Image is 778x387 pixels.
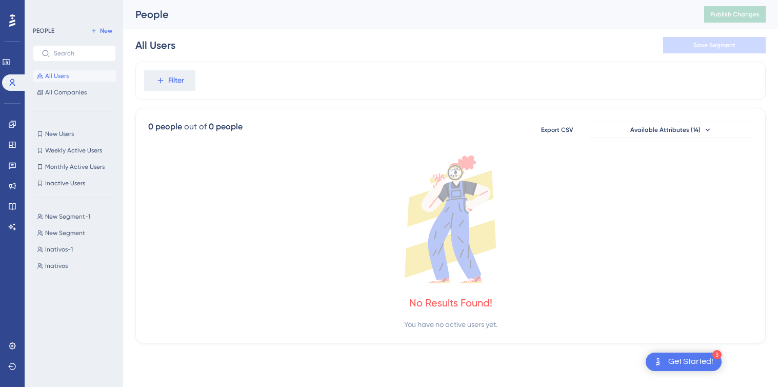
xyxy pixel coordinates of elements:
button: Monthly Active Users [33,161,116,173]
div: PEOPLE [33,27,54,35]
div: You have no active users yet. [404,318,497,331]
button: Weekly Active Users [33,144,116,157]
span: Export CSV [541,126,573,134]
span: Filter [168,74,184,87]
div: People [135,7,679,22]
button: Inativos [33,260,122,272]
span: New [100,27,112,35]
span: Publish Changes [710,10,760,18]
button: Filter [144,70,195,91]
span: Inativos [45,262,68,270]
img: launcher-image-alternative-text [652,356,664,368]
button: All Users [33,70,116,82]
button: Inativos-1 [33,243,122,256]
div: No Results Found! [409,296,492,310]
input: Search [54,50,107,57]
div: Open Get Started! checklist, remaining modules: 3 [646,353,722,371]
button: New Segment-1 [33,210,122,223]
span: New Segment [45,229,85,237]
span: All Companies [45,88,87,96]
span: New Segment-1 [45,212,90,221]
button: Inactive Users [33,177,116,189]
button: New Users [33,128,116,140]
span: Weekly Active Users [45,146,102,154]
span: Available Attributes (14) [630,126,701,134]
div: All Users [135,38,175,52]
span: Inativos-1 [45,245,73,254]
div: Get Started! [668,356,713,367]
button: Export CSV [531,122,583,138]
div: 3 [712,350,722,359]
span: Save Segment [693,41,735,49]
button: All Companies [33,86,116,99]
button: New [87,25,116,37]
div: 0 people [209,121,243,133]
button: Save Segment [663,37,766,53]
div: out of [184,121,207,133]
span: New Users [45,130,74,138]
button: New Segment [33,227,122,239]
div: 0 people [148,121,182,133]
span: All Users [45,72,69,80]
span: Monthly Active Users [45,163,105,171]
span: Inactive Users [45,179,85,187]
button: Publish Changes [704,6,766,23]
button: Available Attributes (14) [589,122,753,138]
